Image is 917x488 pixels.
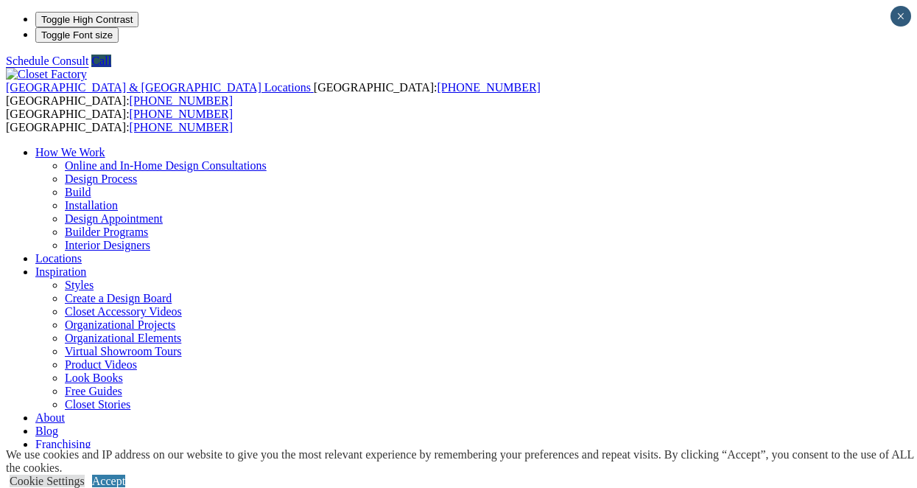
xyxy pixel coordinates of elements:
[130,121,233,133] a: [PHONE_NUMBER]
[6,81,314,94] a: [GEOGRAPHIC_DATA] & [GEOGRAPHIC_DATA] Locations
[35,438,91,450] a: Franchising
[65,212,163,225] a: Design Appointment
[35,265,86,278] a: Inspiration
[65,226,148,238] a: Builder Programs
[65,199,118,212] a: Installation
[35,146,105,158] a: How We Work
[6,448,917,475] div: We use cookies and IP address on our website to give you the most relevant experience by remember...
[130,94,233,107] a: [PHONE_NUMBER]
[65,398,130,411] a: Closet Stories
[65,186,91,198] a: Build
[65,172,137,185] a: Design Process
[65,372,123,384] a: Look Books
[65,305,182,318] a: Closet Accessory Videos
[10,475,85,487] a: Cookie Settings
[41,14,133,25] span: Toggle High Contrast
[65,358,137,371] a: Product Videos
[92,475,125,487] a: Accept
[890,6,911,27] button: Close
[65,159,267,172] a: Online and In-Home Design Consultations
[65,292,172,304] a: Create a Design Board
[35,27,119,43] button: Toggle Font size
[65,385,122,397] a: Free Guides
[35,12,138,27] button: Toggle High Contrast
[130,108,233,120] a: [PHONE_NUMBER]
[35,411,65,424] a: About
[437,81,540,94] a: [PHONE_NUMBER]
[65,332,181,344] a: Organizational Elements
[65,279,94,291] a: Styles
[35,252,82,265] a: Locations
[65,318,175,331] a: Organizational Projects
[6,108,233,133] span: [GEOGRAPHIC_DATA]: [GEOGRAPHIC_DATA]:
[65,345,182,358] a: Virtual Showroom Tours
[6,55,88,67] a: Schedule Consult
[35,425,58,437] a: Blog
[91,55,111,67] a: Call
[41,29,113,41] span: Toggle Font size
[65,239,150,251] a: Interior Designers
[6,81,541,107] span: [GEOGRAPHIC_DATA]: [GEOGRAPHIC_DATA]:
[6,81,311,94] span: [GEOGRAPHIC_DATA] & [GEOGRAPHIC_DATA] Locations
[6,68,87,81] img: Closet Factory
